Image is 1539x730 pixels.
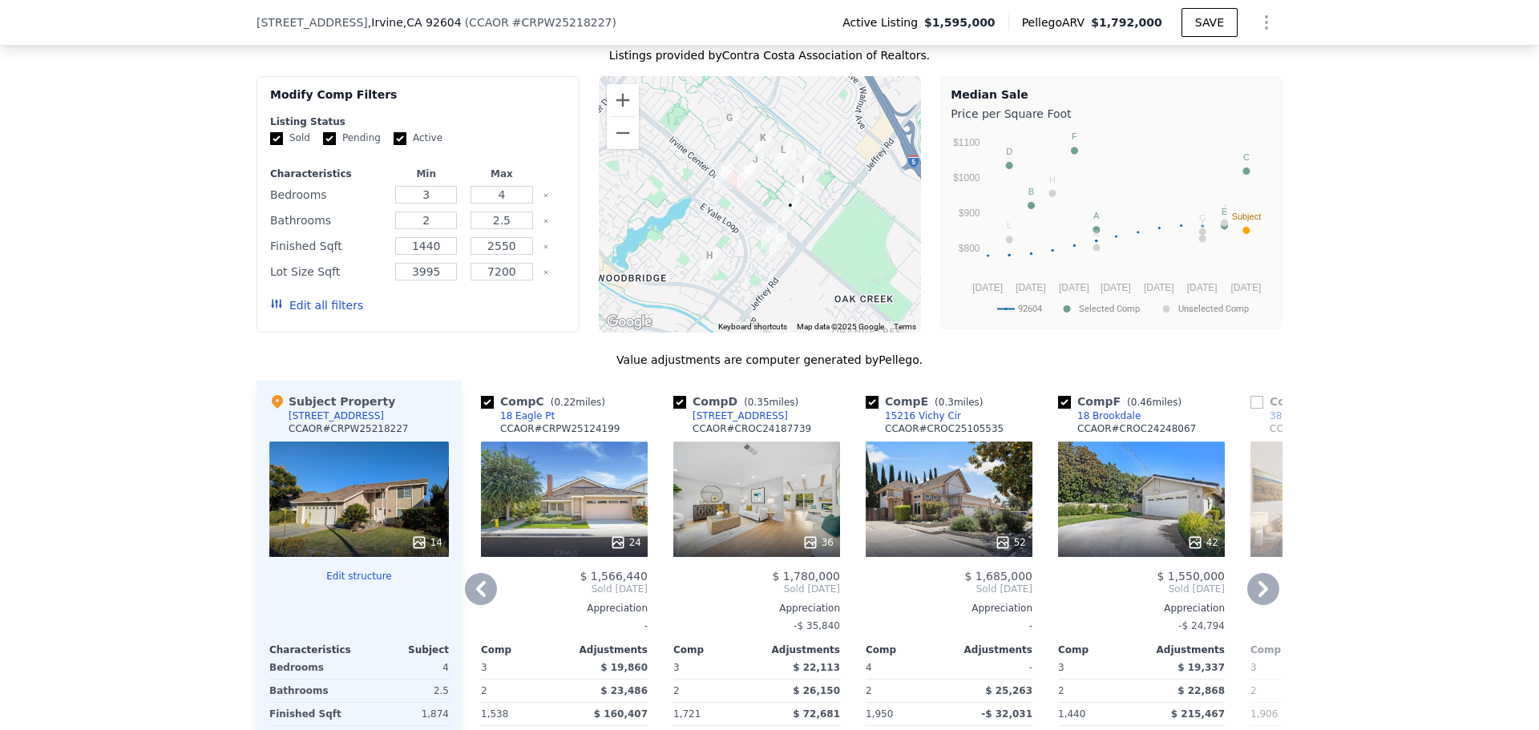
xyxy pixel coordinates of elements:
[1059,282,1089,293] text: [DATE]
[866,583,1032,595] span: Sold [DATE]
[269,643,359,656] div: Characteristics
[885,422,1004,435] div: CCAOR # CROC25105535
[594,708,648,720] span: $ 160,407
[673,680,753,702] div: 2
[1077,409,1141,422] div: 18 Brookdale
[793,662,840,673] span: $ 22,113
[797,322,884,331] span: Map data ©2025 Google
[748,123,778,163] div: 15221 Normandie Ave
[512,16,612,29] span: # CRPW25218227
[714,103,745,143] div: 38 Deerwood E
[1144,282,1174,293] text: [DATE]
[1091,16,1162,29] span: $1,792,000
[1250,708,1278,720] span: 1,906
[544,397,612,408] span: ( miles)
[1121,397,1188,408] span: ( miles)
[951,103,1272,125] div: Price per Square Foot
[1072,131,1077,141] text: F
[465,14,616,30] div: ( )
[1187,282,1218,293] text: [DATE]
[269,393,395,409] div: Subject Property
[995,534,1026,551] div: 52
[866,680,946,702] div: 2
[1018,304,1042,314] text: 92604
[543,192,549,199] button: Clear
[481,708,508,720] span: 1,538
[554,397,576,408] span: 0.22
[1222,207,1227,216] text: E
[500,422,620,435] div: CCAOR # CRPW25124199
[1058,602,1225,615] div: Appreciation
[256,47,1282,63] div: Listings provided by Contra Costa Association of Realtors .
[603,312,656,333] img: Google
[1058,583,1225,595] span: Sold [DATE]
[467,167,536,180] div: Max
[757,643,840,656] div: Adjustments
[981,708,1032,720] span: -$ 32,031
[1250,602,1417,615] div: Appreciation
[718,321,787,333] button: Keyboard shortcuts
[270,184,386,206] div: Bedrooms
[1232,212,1262,221] text: Subject
[693,422,811,435] div: CCAOR # CROC24187739
[323,131,381,145] label: Pending
[564,643,648,656] div: Adjustments
[794,144,824,184] div: 5261 Bordeaux Ave
[1058,680,1138,702] div: 2
[737,397,805,408] span: ( miles)
[1202,220,1204,229] text: I
[600,685,648,696] span: $ 23,486
[362,656,449,679] div: 4
[802,534,834,551] div: 36
[543,269,549,276] button: Clear
[951,125,1278,325] svg: A chart.
[394,131,442,145] label: Active
[610,534,641,551] div: 24
[694,241,725,281] div: 4 Woodsorrel
[270,87,566,115] div: Modify Comp Filters
[1028,187,1034,196] text: B
[924,14,996,30] span: $1,595,000
[866,662,872,673] span: 4
[866,409,961,422] a: 15216 Vichy Cir
[607,117,639,149] button: Zoom out
[323,132,336,145] input: Pending
[1250,393,1382,409] div: Comp G
[953,137,980,148] text: $1100
[481,393,612,409] div: Comp C
[270,235,386,257] div: Finished Sqft
[1022,14,1092,30] span: Pellego ARV
[709,155,739,196] div: 18 Brookdale
[748,397,769,408] span: 0.35
[392,167,461,180] div: Min
[269,680,356,702] div: Bathrooms
[481,680,561,702] div: 2
[952,656,1032,679] div: -
[866,643,949,656] div: Comp
[866,708,893,720] span: 1,950
[607,84,639,116] button: Zoom in
[362,703,449,725] div: 1,874
[1231,282,1262,293] text: [DATE]
[949,643,1032,656] div: Adjustments
[270,167,386,180] div: Characteristics
[951,87,1272,103] div: Median Sale
[1157,570,1225,583] span: $ 1,550,000
[270,115,566,128] div: Listing Status
[754,216,785,256] div: 2 Autumn Oak
[603,312,656,333] a: Open this area in Google Maps (opens a new window)
[1250,662,1257,673] span: 3
[842,14,924,30] span: Active Listing
[1058,708,1085,720] span: 1,440
[928,397,989,408] span: ( miles)
[1187,534,1218,551] div: 42
[269,656,356,679] div: Bedrooms
[1131,397,1153,408] span: 0.46
[362,680,449,702] div: 2.5
[481,602,648,615] div: Appreciation
[1049,175,1056,184] text: H
[794,620,840,631] span: -$ 35,840
[1250,409,1343,422] a: 38 Deerwood E
[1270,409,1343,422] div: 38 Deerwood E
